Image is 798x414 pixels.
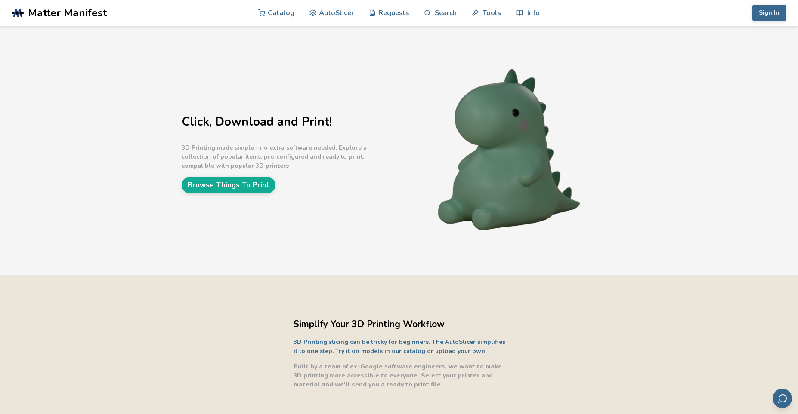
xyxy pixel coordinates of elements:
h2: Simplify Your 3D Printing Workflow [294,318,509,331]
a: Browse Things To Print [182,177,275,193]
span: Matter Manifest [28,7,107,19]
p: Built by a team of ex-Google software engineers, we want to make 3D printing more accessible to e... [294,362,509,389]
p: 3D Printing made simple - no extra software needed. Explore a collection of popular items, pre-co... [182,143,397,170]
h1: Click, Download and Print! [182,115,397,129]
p: 3D Printing slicing can be tricky for beginners. The AutoSlicer simplifies it to one step. Try it... [294,337,509,356]
button: Sign In [752,5,786,21]
button: Send feedback via email [773,389,792,408]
